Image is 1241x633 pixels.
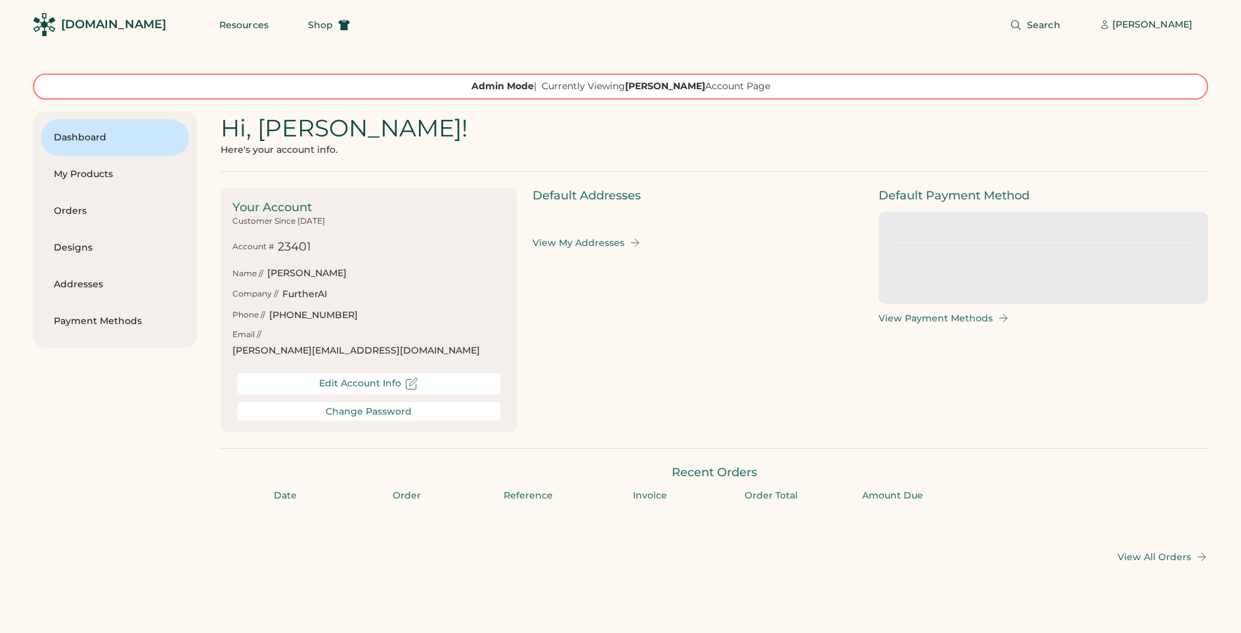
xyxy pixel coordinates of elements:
div: Default Addresses [533,188,862,204]
div: Order [350,489,464,502]
strong: Admin Mode [471,80,534,92]
span: Search [1027,20,1060,30]
div: Designs [54,241,176,255]
div: Dashboard [54,131,176,144]
div: [PHONE_NUMBER] [269,309,358,322]
div: Amount Due [836,489,949,502]
div: Hi, [PERSON_NAME]! [221,112,468,144]
div: Change Password [326,406,412,417]
div: [PERSON_NAME] [1112,18,1192,31]
button: Resources [204,12,284,38]
div: Customer Since [DATE] [232,216,325,227]
div: Default Payment Method [879,188,1208,204]
img: yH5BAEAAAAALAAAAAABAAEAAAIBRAA7 [1166,262,1192,288]
div: Name // [232,268,263,279]
div: My Products [54,168,176,181]
div: Edit Account Info [319,378,401,389]
div: Addresses [54,278,176,291]
div: Payment Methods [54,315,176,328]
img: Rendered Logo - Screens [33,13,56,36]
div: Order Total [714,489,828,502]
div: Email // [232,329,261,340]
div: [PERSON_NAME][EMAIL_ADDRESS][DOMAIN_NAME] [232,344,480,357]
button: Shop [292,12,366,38]
div: Recent Orders [221,464,1208,481]
div: Your Account [232,199,505,216]
div: View All Orders [1118,552,1191,563]
div: [DOMAIN_NAME] [61,16,166,33]
div: View My Addresses [533,237,624,249]
div: Orders [54,205,176,218]
div: FurtherAI [282,288,327,301]
div: Company // [232,289,278,300]
div: Reference [471,489,585,502]
button: Search [994,12,1076,38]
div: [PERSON_NAME] [267,267,347,280]
div: Account # [232,241,274,253]
div: 23401 [278,239,311,255]
div: Phone // [232,310,265,321]
strong: [PERSON_NAME] [625,80,705,92]
div: View Payment Methods [879,313,993,324]
div: | Currently Viewing Account Page [471,80,770,93]
div: Here's your account info. [221,144,337,155]
div: Date [229,489,342,502]
span: Shop [308,20,333,30]
div: Invoice [593,489,707,502]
